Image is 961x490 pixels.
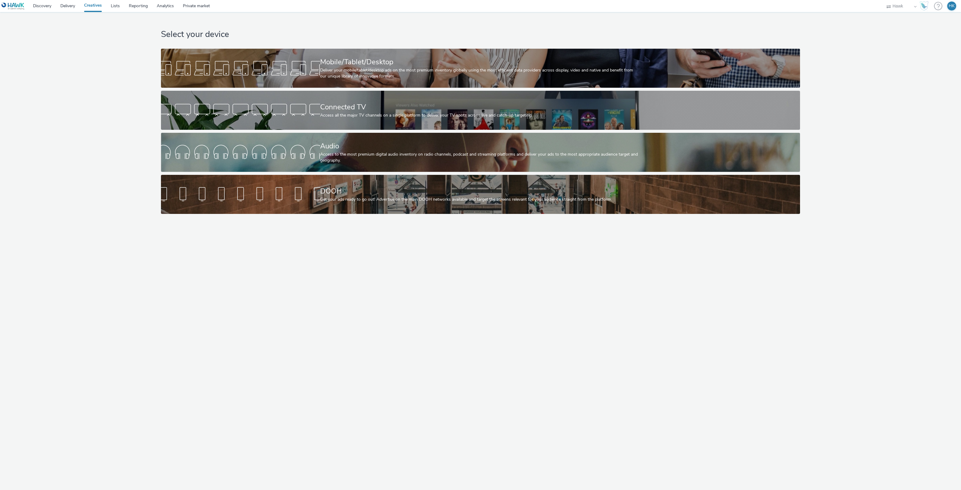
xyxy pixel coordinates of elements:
[161,49,800,88] a: Mobile/Tablet/DesktopDeliver your mobile/tablet/desktop ads on the most premium inventory globall...
[320,112,638,118] div: Access all the major TV channels on a single platform to deliver your TV spots across live and ca...
[320,196,638,202] div: Get your ads ready to go out! Advertise on the main DOOH networks available and target the screen...
[320,102,638,112] div: Connected TV
[161,175,800,214] a: DOOHGet your ads ready to go out! Advertise on the main DOOH networks available and target the sc...
[2,2,25,10] img: undefined Logo
[949,2,955,11] div: HK
[320,186,638,196] div: DOOH
[320,67,638,80] div: Deliver your mobile/tablet/desktop ads on the most premium inventory globally using the most effi...
[320,57,638,67] div: Mobile/Tablet/Desktop
[161,133,800,172] a: AudioAccess to the most premium digital audio inventory on radio channels, podcast and streaming ...
[320,141,638,151] div: Audio
[920,1,931,11] a: Hawk Academy
[320,151,638,164] div: Access to the most premium digital audio inventory on radio channels, podcast and streaming platf...
[161,29,800,40] h1: Select your device
[161,91,800,130] a: Connected TVAccess all the major TV channels on a single platform to deliver your TV spots across...
[920,1,929,11] img: Hawk Academy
